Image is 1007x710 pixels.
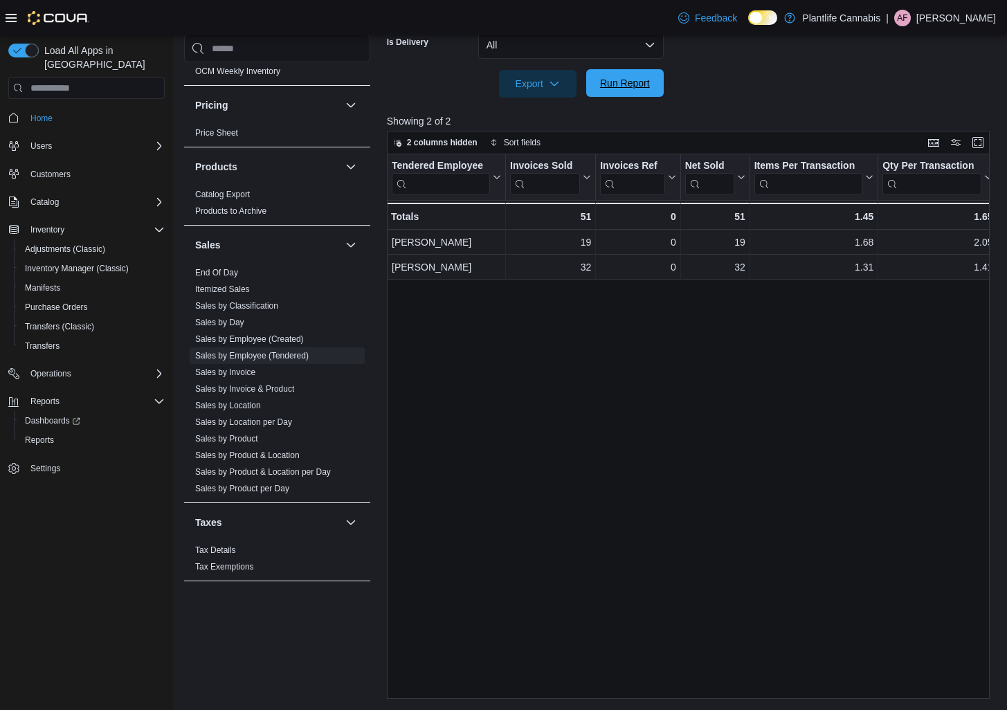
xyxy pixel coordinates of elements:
span: Adjustments (Classic) [19,241,165,257]
a: Home [25,110,58,127]
button: Inventory Manager (Classic) [14,259,170,278]
span: Sales by Invoice & Product [195,383,294,394]
span: Transfers [25,340,60,352]
a: Price Sheet [195,128,238,138]
a: Sales by Product [195,434,258,444]
div: 51 [684,208,745,225]
span: Customers [25,165,165,183]
button: Invoices Sold [510,160,591,195]
span: AF [897,10,907,26]
a: OCM Weekly Inventory [195,66,280,76]
span: Operations [30,368,71,379]
span: Manifests [19,280,165,296]
button: Net Sold [684,160,745,195]
div: Items Per Transaction [754,160,862,195]
div: Invoices Sold [510,160,580,173]
span: Tax Details [195,545,236,556]
button: Transfers [14,336,170,356]
div: 32 [685,259,745,275]
span: OCM Weekly Inventory [195,66,280,77]
div: 32 [510,259,591,275]
button: Enter fullscreen [970,134,986,151]
span: Sales by Day [195,317,244,328]
span: Itemized Sales [195,284,250,295]
span: Reports [19,432,165,448]
span: Load All Apps in [GEOGRAPHIC_DATA] [39,44,165,71]
nav: Complex example [8,102,165,514]
div: Sales [184,264,370,502]
button: Manifests [14,278,170,298]
a: Catalog Export [195,190,250,199]
div: Invoices Sold [510,160,580,195]
span: Purchase Orders [25,302,88,313]
button: Adjustments (Classic) [14,239,170,259]
span: Run Report [600,76,650,90]
h3: Sales [195,238,221,252]
a: Sales by Classification [195,301,278,311]
a: Adjustments (Classic) [19,241,111,257]
span: Sales by Location [195,400,261,411]
button: 2 columns hidden [388,134,483,151]
div: 1.45 [754,208,873,225]
span: Feedback [695,11,737,25]
a: Transfers (Classic) [19,318,100,335]
div: Tendered Employee [392,160,490,173]
div: Net Sold [684,160,734,173]
div: [PERSON_NAME] [392,234,501,251]
a: Sales by Invoice [195,367,255,377]
a: Products to Archive [195,206,266,216]
a: Purchase Orders [19,299,93,316]
span: Adjustments (Classic) [25,244,105,255]
button: Users [3,136,170,156]
span: Catalog [30,197,59,208]
button: Operations [25,365,77,382]
span: Tax Exemptions [195,561,254,572]
span: Transfers (Classic) [19,318,165,335]
a: Itemized Sales [195,284,250,294]
div: 0 [600,234,675,251]
a: Tax Exemptions [195,562,254,572]
button: Inventory [3,220,170,239]
a: Sales by Location per Day [195,417,292,427]
button: Items Per Transaction [754,160,873,195]
a: Transfers [19,338,65,354]
a: Dashboards [14,411,170,430]
div: 1.31 [754,259,874,275]
span: Settings [25,459,165,477]
button: Products [195,160,340,174]
span: Settings [30,463,60,474]
h3: Products [195,160,237,174]
span: Products to Archive [195,206,266,217]
div: 19 [510,234,591,251]
div: OCM [184,63,370,85]
p: Plantlife Cannabis [802,10,880,26]
div: Tendered Employee [392,160,490,195]
a: Reports [19,432,60,448]
button: Pricing [195,98,340,112]
a: Dashboards [19,412,86,429]
p: | [886,10,889,26]
div: Products [184,186,370,225]
div: Invoices Ref [600,160,664,195]
span: Reports [25,393,165,410]
div: Qty Per Transaction [882,160,981,173]
span: Sales by Invoice [195,367,255,378]
button: Invoices Ref [600,160,675,195]
a: Sales by Employee (Tendered) [195,351,309,361]
button: Catalog [3,192,170,212]
a: Sales by Employee (Created) [195,334,304,344]
button: Purchase Orders [14,298,170,317]
span: Customers [30,169,71,180]
span: Export [507,70,568,98]
a: Inventory Manager (Classic) [19,260,134,277]
span: Dark Mode [748,25,749,26]
div: 0 [600,259,675,275]
a: Customers [25,166,76,183]
button: Sort fields [484,134,546,151]
button: Qty Per Transaction [882,160,992,195]
span: Reports [25,435,54,446]
span: Users [30,140,52,152]
label: Is Delivery [387,37,428,48]
p: Showing 2 of 2 [387,114,996,128]
input: Dark Mode [748,10,777,25]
